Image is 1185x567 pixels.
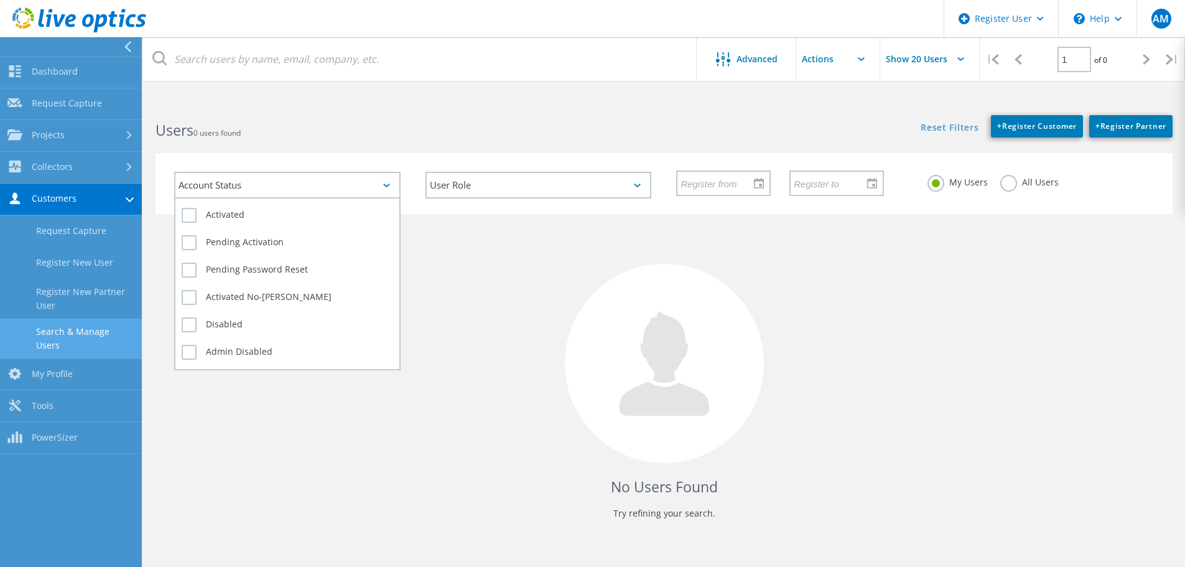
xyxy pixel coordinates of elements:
[168,504,1160,523] p: Try refining your search.
[425,172,652,199] div: User Role
[168,477,1160,497] h4: No Users Found
[182,208,393,223] label: Activated
[997,121,1077,131] span: Register Customer
[193,128,241,138] span: 0 users found
[143,37,697,81] input: Search users by name, email, company, etc.
[182,317,393,332] label: Disabled
[174,172,401,199] div: Account Status
[980,37,1005,82] div: |
[927,175,988,187] label: My Users
[677,171,761,195] input: Register from
[182,345,393,360] label: Admin Disabled
[1153,14,1169,24] span: AM
[1159,37,1185,82] div: |
[1094,55,1107,65] span: of 0
[1095,121,1100,131] b: +
[1000,175,1059,187] label: All Users
[997,121,1002,131] b: +
[182,263,393,278] label: Pending Password Reset
[921,123,978,134] a: Reset Filters
[1095,121,1166,131] span: Register Partner
[791,171,874,195] input: Register to
[1074,13,1085,24] svg: \n
[737,55,778,63] span: Advanced
[182,290,393,305] label: Activated No-[PERSON_NAME]
[182,235,393,250] label: Pending Activation
[1089,115,1173,138] a: +Register Partner
[12,26,146,35] a: Live Optics Dashboard
[156,120,193,140] b: Users
[991,115,1083,138] a: +Register Customer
